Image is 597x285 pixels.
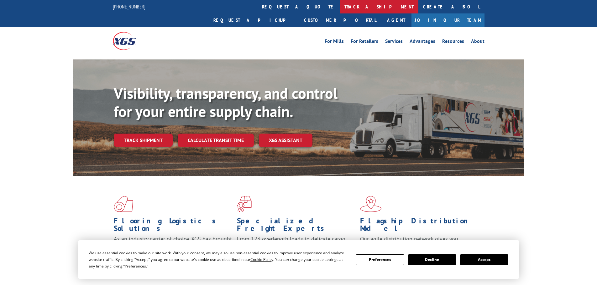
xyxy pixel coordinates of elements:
a: Calculate transit time [178,134,254,147]
img: xgs-icon-flagship-distribution-model-red [360,196,382,212]
p: From 123 overlength loads to delicate cargo, our experienced staff knows the best way to move you... [237,235,355,263]
span: Cookie Policy [250,257,273,262]
a: XGS ASSISTANT [259,134,312,147]
a: Resources [442,39,464,46]
a: Advantages [410,39,435,46]
a: Request a pickup [209,13,299,27]
button: Accept [460,254,508,265]
a: About [471,39,484,46]
span: As an industry carrier of choice, XGS has brought innovation and dedication to flooring logistics... [114,235,232,257]
h1: Flooring Logistics Solutions [114,217,232,235]
img: xgs-icon-total-supply-chain-intelligence-red [114,196,133,212]
button: Decline [408,254,456,265]
h1: Flagship Distribution Model [360,217,479,235]
h1: Specialized Freight Experts [237,217,355,235]
a: For Retailers [351,39,378,46]
button: Preferences [356,254,404,265]
div: Cookie Consent Prompt [78,240,519,279]
a: [PHONE_NUMBER] [113,3,145,10]
span: Our agile distribution network gives you nationwide inventory management on demand. [360,235,475,250]
a: Services [385,39,403,46]
b: Visibility, transparency, and control for your entire supply chain. [114,84,338,121]
a: Join Our Team [411,13,484,27]
img: xgs-icon-focused-on-flooring-red [237,196,252,212]
span: Preferences [125,263,146,269]
a: For Mills [325,39,344,46]
a: Track shipment [114,134,173,147]
a: Customer Portal [299,13,381,27]
div: We use essential cookies to make our site work. With your consent, we may also use non-essential ... [89,250,348,269]
a: Agent [381,13,411,27]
